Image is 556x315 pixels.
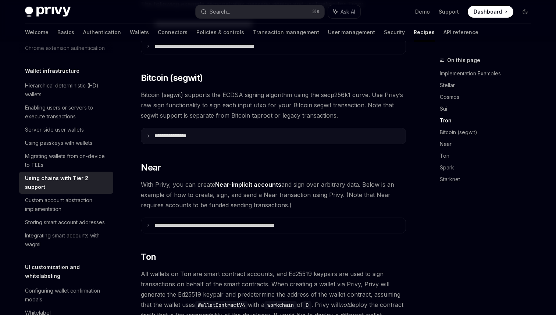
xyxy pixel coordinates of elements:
a: Stellar [440,79,537,91]
a: Near-implicit accounts [215,181,281,189]
a: Starknet [440,173,537,185]
a: Bitcoin (segwit) [440,126,537,138]
img: dark logo [25,7,71,17]
a: Using passkeys with wallets [19,136,113,150]
div: Integrating smart accounts with wagmi [25,231,109,249]
a: Integrating smart accounts with wagmi [19,229,113,251]
span: ⌘ K [312,9,320,15]
a: Migrating wallets from on-device to TEEs [19,150,113,172]
a: Near [440,138,537,150]
a: Enabling users or servers to execute transactions [19,101,113,123]
a: Policies & controls [196,24,244,41]
span: Bitcoin (segwit) supports the ECDSA signing algorithm using the secp256k1 curve. Use Privy’s raw ... [141,90,406,121]
span: Bitcoin (segwit) [141,72,203,84]
div: Server-side user wallets [25,125,84,134]
div: Storing smart account addresses [25,218,105,227]
button: Ask AI [328,5,360,18]
a: Storing smart account addresses [19,216,113,229]
a: Using chains with Tier 2 support [19,172,113,194]
div: Migrating wallets from on-device to TEEs [25,152,109,169]
div: Custom account abstraction implementation [25,196,109,214]
a: Sui [440,103,537,115]
span: Ask AI [341,8,355,15]
a: Server-side user wallets [19,123,113,136]
span: Near [141,162,161,173]
span: On this page [447,56,480,65]
code: WalletContractV4 [195,301,248,309]
code: 0 [303,301,311,309]
a: Custom account abstraction implementation [19,194,113,216]
div: Configuring wallet confirmation modals [25,286,109,304]
a: Demo [415,8,430,15]
a: Welcome [25,24,49,41]
div: Enabling users or servers to execute transactions [25,103,109,121]
a: Transaction management [253,24,319,41]
h5: Wallet infrastructure [25,67,79,75]
a: API reference [443,24,478,41]
a: User management [328,24,375,41]
code: workchain [264,301,297,309]
a: Spark [440,162,537,173]
div: Search... [210,7,230,16]
a: Tron [440,115,537,126]
div: Using chains with Tier 2 support [25,174,109,191]
a: Implementation Examples [440,68,537,79]
h5: UI customization and whitelabeling [25,263,113,280]
em: not [340,301,349,308]
a: Authentication [83,24,121,41]
a: Hierarchical deterministic (HD) wallets [19,79,113,101]
div: Hierarchical deterministic (HD) wallets [25,81,109,99]
a: Wallets [130,24,149,41]
div: Using passkeys with wallets [25,139,92,147]
span: Ton [141,251,156,263]
a: Basics [57,24,74,41]
button: Search...⌘K [196,5,324,18]
a: Cosmos [440,91,537,103]
a: Support [439,8,459,15]
a: Ton [440,150,537,162]
span: Dashboard [474,8,502,15]
a: Configuring wallet confirmation modals [19,284,113,306]
a: Connectors [158,24,188,41]
span: With Privy, you can create and sign over arbitrary data. Below is an example of how to create, si... [141,179,406,210]
a: Dashboard [468,6,513,18]
a: Recipes [414,24,435,41]
button: Toggle dark mode [519,6,531,18]
a: Security [384,24,405,41]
